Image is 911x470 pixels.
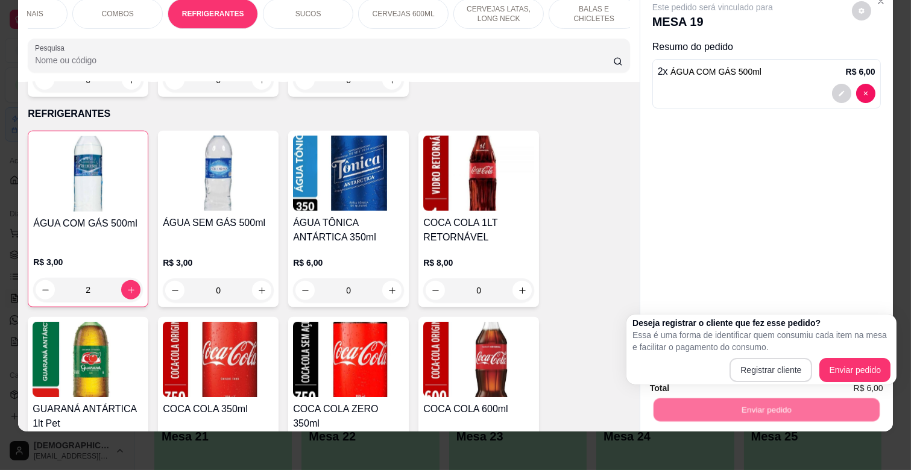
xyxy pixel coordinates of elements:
p: R$ 3,00 [163,257,274,269]
img: product-image [163,136,274,211]
p: CERVEJAS 600ML [373,9,435,19]
span: R$ 6,00 [854,381,883,395]
p: Este pedido será vinculado para [652,1,773,13]
button: increase-product-quantity [252,281,271,300]
p: REFRIGERANTES [182,9,244,19]
h4: ÁGUA COM GÁS 500ml [33,216,143,231]
button: decrease-product-quantity [832,84,851,103]
label: Pesquisa [35,43,69,53]
img: product-image [33,136,143,211]
h4: ÁGUA TÔNICA ANTÁRTICA 350ml [293,216,404,245]
button: decrease-product-quantity [36,280,55,299]
button: Registrar cliente [730,358,812,382]
h4: COCA COLA ZERO 350ml [293,402,404,431]
button: Enviar pedido [654,398,880,421]
p: MESA 19 [652,13,773,30]
p: REFRIGERANTES [28,107,630,121]
button: increase-product-quantity [121,280,140,299]
img: product-image [423,136,534,211]
button: decrease-product-quantity [852,1,871,20]
p: Resumo do pedido [652,40,881,54]
h4: GUARANÁ ANTÁRTICA 1lt Pet [33,402,143,431]
p: COMBOS [102,9,134,19]
button: decrease-product-quantity [856,84,875,103]
h4: COCA COLA 350ml [163,402,274,416]
p: BALAS E CHICLETES [559,4,629,23]
p: R$ 6,00 [846,66,875,78]
p: R$ 8,00 [423,257,534,269]
p: R$ 6,00 [293,257,404,269]
button: decrease-product-quantity [295,281,315,300]
h4: COCA COLA 600ml [423,402,534,416]
button: increase-product-quantity [512,281,532,300]
h2: Deseja registrar o cliente que fez esse pedido? [632,317,891,329]
button: Enviar pedido [819,358,891,382]
p: Essa é uma forma de identificar quem consumiu cada item na mesa e facilitar o pagamento do consumo. [632,329,891,353]
strong: Total [650,383,669,393]
img: product-image [163,322,274,397]
p: R$ 3,00 [33,256,143,268]
h4: ÁGUA SEM GÁS 500ml [163,216,274,230]
input: Pesquisa [35,54,613,66]
button: decrease-product-quantity [165,281,184,300]
img: product-image [423,322,534,397]
span: ÁGUA COM GÁS 500ml [670,67,761,77]
p: SUCOS [295,9,321,19]
p: CERVEJAS LATAS, LONG NECK [464,4,534,23]
img: product-image [293,322,404,397]
img: product-image [293,136,404,211]
img: product-image [33,322,143,397]
p: 2 x [658,64,761,79]
h4: COCA COLA 1LT RETORNÁVEL [423,216,534,245]
button: decrease-product-quantity [426,281,445,300]
button: increase-product-quantity [382,281,402,300]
